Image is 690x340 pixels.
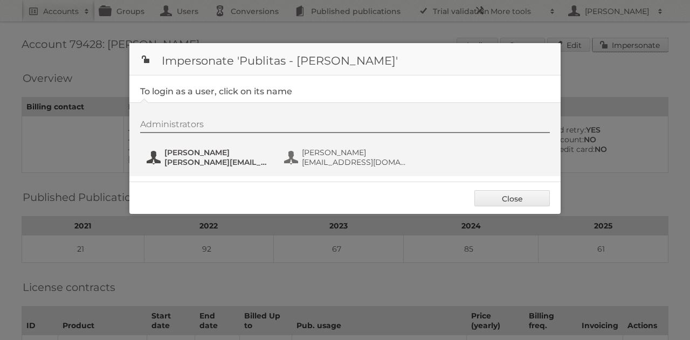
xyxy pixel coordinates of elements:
button: [PERSON_NAME] [EMAIL_ADDRESS][DOMAIN_NAME] [283,147,410,168]
legend: To login as a user, click on its name [140,86,292,96]
span: [PERSON_NAME] [302,148,406,157]
div: Administrators [140,119,550,133]
button: [PERSON_NAME] [PERSON_NAME][EMAIL_ADDRESS][DOMAIN_NAME] [146,147,272,168]
a: Close [474,190,550,206]
h1: Impersonate 'Publitas - [PERSON_NAME]' [129,43,561,75]
span: [EMAIL_ADDRESS][DOMAIN_NAME] [302,157,406,167]
span: [PERSON_NAME] [164,148,269,157]
span: [PERSON_NAME][EMAIL_ADDRESS][DOMAIN_NAME] [164,157,269,167]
